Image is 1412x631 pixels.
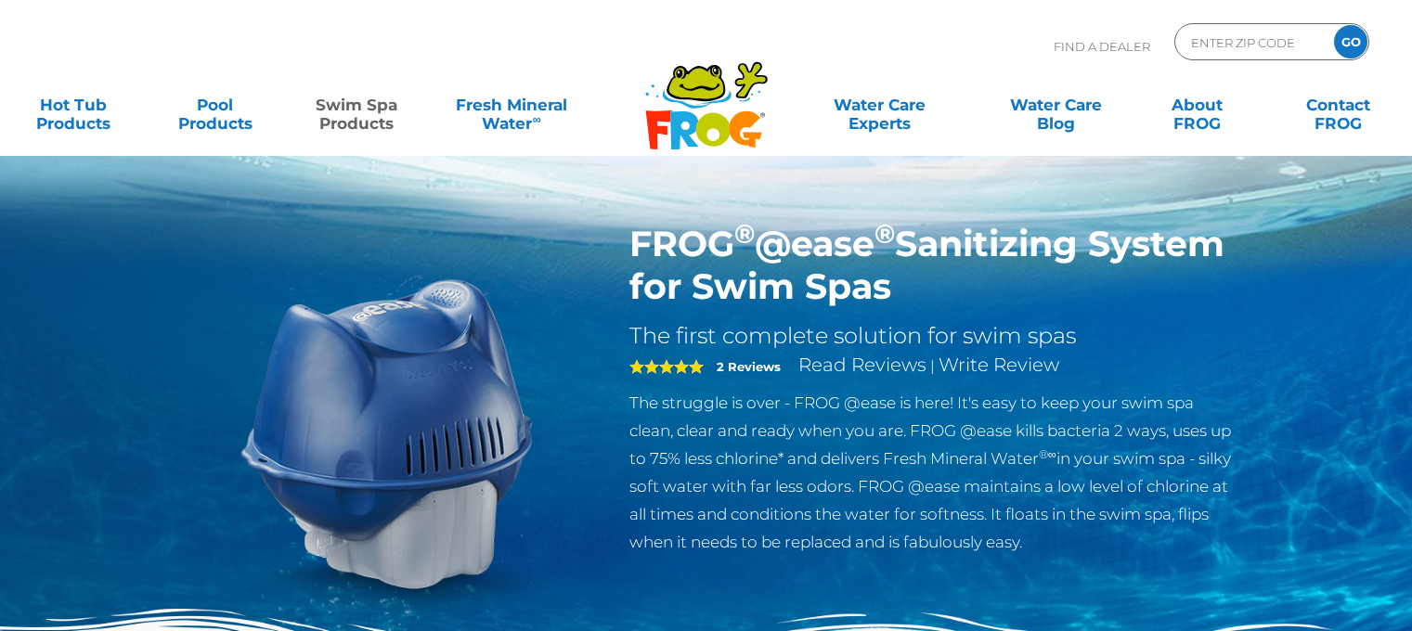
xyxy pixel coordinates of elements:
[629,359,704,374] span: 5
[1142,86,1251,123] a: AboutFROG
[1334,25,1367,58] input: GO
[798,354,926,376] a: Read Reviews
[160,86,269,123] a: PoolProducts
[19,86,128,123] a: Hot TubProducts
[629,322,1236,350] h2: The first complete solution for swim spas
[1039,447,1056,461] sup: ®∞
[629,223,1236,308] h1: FROG @ease Sanitizing System for Swim Spas
[532,112,540,126] sup: ∞
[939,354,1059,376] a: Write Review
[1001,86,1110,123] a: Water CareBlog
[1054,23,1150,70] p: Find A Dealer
[734,217,755,250] sup: ®
[1284,86,1393,123] a: ContactFROG
[930,357,935,375] span: |
[302,86,411,123] a: Swim SpaProducts
[717,359,781,374] strong: 2 Reviews
[635,37,778,150] img: Frog Products Logo
[790,86,969,123] a: Water CareExperts
[874,217,895,250] sup: ®
[629,389,1236,556] p: The struggle is over - FROG @ease is here! It's easy to keep your swim spa clean, clear and ready...
[443,86,580,123] a: Fresh MineralWater∞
